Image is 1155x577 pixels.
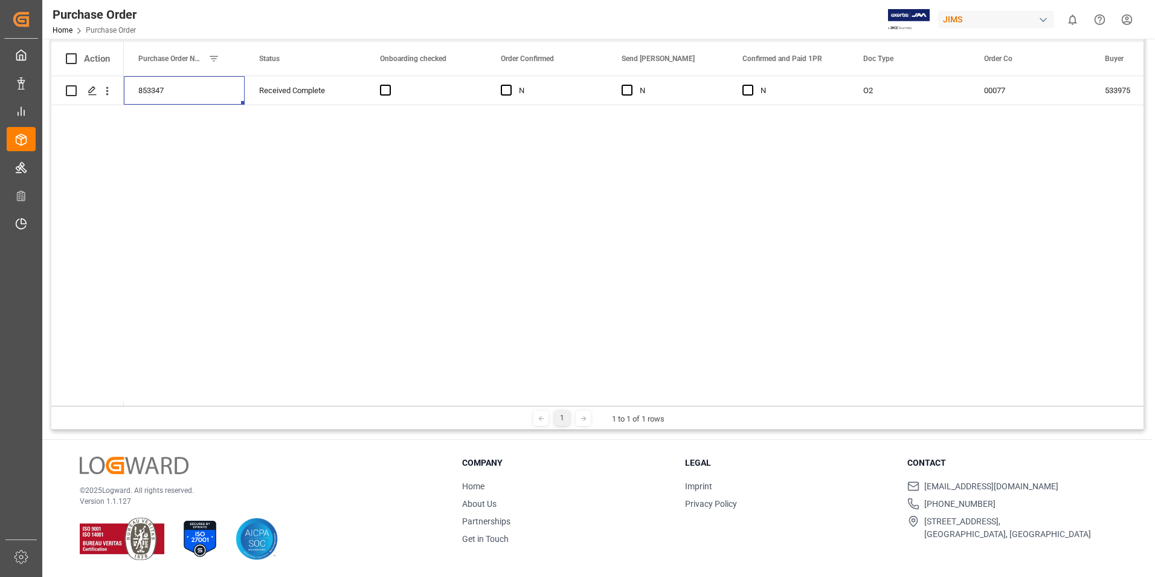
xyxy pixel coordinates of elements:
span: Onboarding checked [380,54,446,63]
div: Received Complete [259,77,351,105]
span: [EMAIL_ADDRESS][DOMAIN_NAME] [924,480,1058,493]
a: Get in Touch [462,534,509,544]
img: AICPA SOC [236,518,278,560]
a: About Us [462,499,497,509]
span: Confirmed and Paid 1PR [742,54,822,63]
h3: Company [462,457,670,469]
span: [PHONE_NUMBER] [924,498,996,510]
h3: Contact [907,457,1115,469]
img: ISO 9001 & ISO 14001 Certification [80,518,164,560]
img: Logward Logo [80,457,188,474]
span: Order Co [984,54,1012,63]
a: Partnerships [462,517,510,526]
div: Purchase Order [53,5,137,24]
button: Help Center [1086,6,1113,33]
button: JIMS [938,8,1059,31]
p: © 2025 Logward. All rights reserved. [80,485,432,496]
a: Home [53,26,72,34]
img: Exertis%20JAM%20-%20Email%20Logo.jpg_1722504956.jpg [888,9,930,30]
a: Privacy Policy [685,499,737,509]
h3: Legal [685,457,893,469]
a: Imprint [685,481,712,491]
span: Send [PERSON_NAME] [622,54,695,63]
span: Doc Type [863,54,893,63]
span: [STREET_ADDRESS], [GEOGRAPHIC_DATA], [GEOGRAPHIC_DATA] [924,515,1091,541]
div: 1 [555,411,570,426]
div: Press SPACE to select this row. [51,76,124,105]
span: Order Confirmed [501,54,554,63]
div: N [761,77,834,105]
div: 1 to 1 of 1 rows [612,413,664,425]
span: Purchase Order Number [138,54,204,63]
div: 00077 [970,76,1090,105]
div: O2 [849,76,970,105]
span: Buyer [1105,54,1124,63]
div: N [640,77,713,105]
a: Home [462,481,484,491]
img: ISO 27001 Certification [179,518,221,560]
div: N [519,77,593,105]
span: Status [259,54,280,63]
div: 853347 [124,76,245,105]
div: Action [84,53,110,64]
div: JIMS [938,11,1054,28]
button: show 0 new notifications [1059,6,1086,33]
p: Version 1.1.127 [80,496,432,507]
